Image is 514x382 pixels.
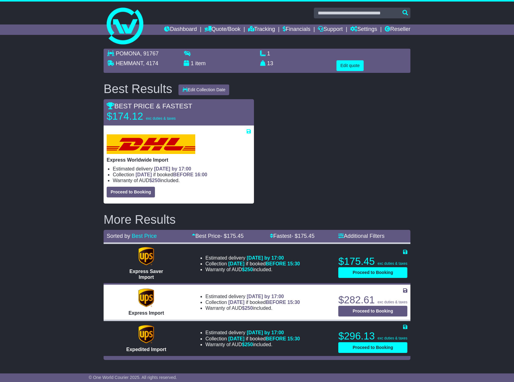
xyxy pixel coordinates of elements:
[291,233,314,239] span: - $
[227,233,244,239] span: 175.45
[288,261,300,266] span: 15:30
[338,233,384,239] a: Additional Filters
[104,213,410,226] h2: More Results
[152,178,160,183] span: 250
[149,178,160,183] span: $
[378,261,407,266] span: exc duties & taxes
[205,294,300,299] li: Estimated delivery
[338,267,407,278] button: Proceed to Booking
[204,24,240,35] a: Quote/Book
[385,24,410,35] a: Reseller
[173,172,193,177] span: BEFORE
[266,336,286,341] span: BEFORE
[270,233,314,239] a: Fastest- $175.45
[205,299,300,305] li: Collection
[191,60,194,66] span: 1
[288,336,300,341] span: 15:30
[195,60,206,66] span: item
[288,300,300,305] span: 15:30
[245,305,253,311] span: 250
[228,336,300,341] span: if booked
[248,24,275,35] a: Tracking
[116,51,140,57] span: POMONA
[228,261,244,266] span: [DATE]
[247,330,284,335] span: [DATE] by 17:00
[136,172,152,177] span: [DATE]
[266,261,286,266] span: BEFORE
[242,342,253,347] span: $
[245,267,253,272] span: 250
[338,255,407,268] p: $175.45
[154,166,191,171] span: [DATE] by 17:00
[228,336,244,341] span: [DATE]
[228,300,244,305] span: [DATE]
[107,110,183,122] p: $174.12
[136,172,207,177] span: if booked
[107,187,155,197] button: Proceed to Booking
[138,289,154,307] img: UPS (new): Express Import
[132,233,157,239] a: Best Price
[107,102,192,110] span: BEST PRICE & FASTEST
[113,178,251,183] li: Warranty of AUD included.
[242,305,253,311] span: $
[205,267,300,272] li: Warranty of AUD included.
[338,294,407,306] p: $282.61
[126,347,166,352] span: Expedited Import
[242,267,253,272] span: $
[205,330,300,335] li: Estimated delivery
[245,342,253,347] span: 250
[247,255,284,260] span: [DATE] by 17:00
[338,306,407,316] button: Proceed to Booking
[228,261,300,266] span: if booked
[298,233,314,239] span: 175.45
[267,51,270,57] span: 1
[338,342,407,353] button: Proceed to Booking
[205,342,300,347] li: Warranty of AUD included.
[205,336,300,342] li: Collection
[128,310,164,316] span: Express Import
[113,166,251,172] li: Estimated delivery
[220,233,244,239] span: - $
[164,24,197,35] a: Dashboard
[338,330,407,342] p: $296.13
[138,247,154,265] img: UPS (new): Express Saver Import
[138,325,154,343] img: UPS (new): Expedited Import
[283,24,310,35] a: Financials
[336,60,364,71] button: Edit quote
[267,60,273,66] span: 13
[101,82,175,95] div: Best Results
[318,24,343,35] a: Support
[140,51,159,57] span: , 91767
[205,305,300,311] li: Warranty of AUD included.
[129,269,163,280] span: Express Saver Import
[116,60,143,66] span: HEMMANT
[192,233,244,239] a: Best Price- $175.45
[205,255,300,261] li: Estimated delivery
[205,261,300,267] li: Collection
[113,172,251,178] li: Collection
[378,300,407,304] span: exc duties & taxes
[350,24,377,35] a: Settings
[107,134,195,154] img: DHL: Express Worldwide Import
[107,233,130,239] span: Sorted by
[266,300,286,305] span: BEFORE
[143,60,158,66] span: , 4174
[107,157,251,163] p: Express Worldwide Import
[89,375,177,380] span: © One World Courier 2025. All rights reserved.
[247,294,284,299] span: [DATE] by 17:00
[228,300,300,305] span: if booked
[146,116,175,121] span: exc duties & taxes
[178,84,229,95] button: Edit Collection Date
[195,172,207,177] span: 16:00
[378,336,407,340] span: exc duties & taxes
